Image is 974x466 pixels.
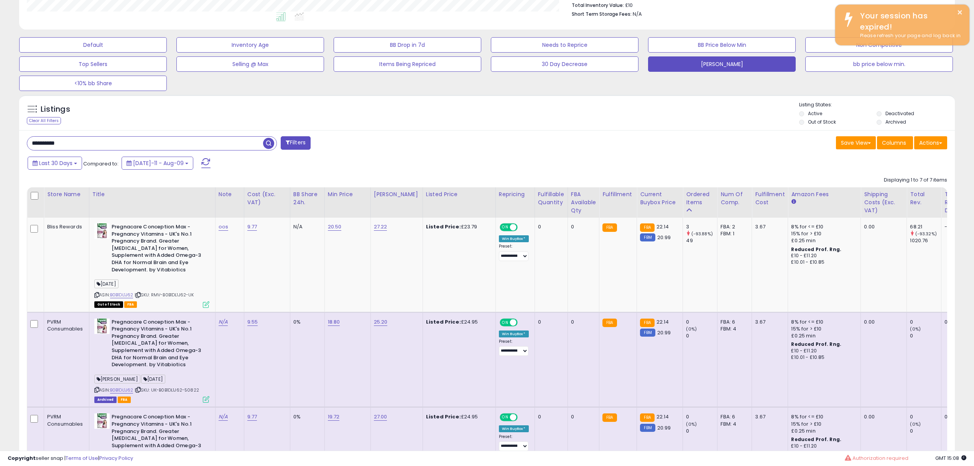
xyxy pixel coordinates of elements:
div: £10 - £11.20 [791,348,855,354]
div: 0 [910,332,941,339]
p: Listing States: [799,101,955,109]
span: 20.99 [657,424,671,431]
a: 25.20 [374,318,388,326]
img: 519bed5DXML._SL40_.jpg [94,319,110,334]
small: (0%) [910,326,921,332]
button: Items Being Repriced [334,56,481,72]
div: 0 [571,319,593,326]
b: Reduced Prof. Rng. [791,436,841,443]
div: 0 [686,332,717,339]
span: FBA [118,397,131,403]
span: OFF [517,224,529,231]
button: Default [19,37,167,53]
a: B0B1DL1J62 [110,292,133,298]
div: 0 [571,223,593,230]
div: 15% for > £10 [791,421,855,428]
div: Ordered Items [686,190,714,207]
div: 0.00 [864,319,901,326]
div: Min Price [328,190,367,198]
div: Win BuyBox * [499,330,529,337]
small: (0%) [686,421,697,427]
div: £23.79 [426,223,490,230]
div: FBA: 6 [721,319,746,326]
a: 27.22 [374,223,387,231]
div: seller snap | | [8,455,133,462]
div: 0% [293,319,319,326]
div: 3.67 [755,319,782,326]
div: FBM: 1 [721,230,746,237]
div: FBA: 2 [721,223,746,230]
small: (0%) [910,421,921,427]
span: 20.99 [657,329,671,336]
span: ON [500,414,510,421]
div: [PERSON_NAME] [374,190,420,198]
div: 0 [538,319,562,326]
div: £10.01 - £10.85 [791,259,855,266]
div: 0 [538,413,562,420]
small: Amazon Fees. [791,198,796,205]
div: Store Name [47,190,86,198]
div: 8% for <= £10 [791,413,855,420]
div: 0.00 [944,413,964,420]
button: Columns [877,136,913,149]
label: Deactivated [885,110,914,117]
img: 519bed5DXML._SL40_.jpg [94,223,110,239]
span: ON [500,319,510,326]
b: Short Term Storage Fees: [572,11,632,17]
div: -952.55 [944,223,964,230]
label: Archived [885,119,906,125]
div: 1020.76 [910,237,941,244]
div: FBM: 4 [721,421,746,428]
span: | SKU: RMV-B0B1DL1J62-UK [135,292,194,298]
span: Listings that have been deleted from Seller Central [94,397,117,403]
span: Columns [882,139,906,147]
div: BB Share 24h. [293,190,321,207]
b: Listed Price: [426,223,461,230]
small: FBM [640,233,655,241]
span: Compared to: [83,160,118,167]
div: Your session has expired! [854,10,964,32]
a: 9.77 [247,413,257,421]
div: £0.25 min [791,428,855,435]
div: Clear All Filters [27,117,61,124]
div: 0.00 [864,413,901,420]
div: FBM: 4 [721,326,746,332]
div: Please refresh your page and log back in [854,32,964,40]
div: 0 [571,413,593,420]
b: Reduced Prof. Rng. [791,341,841,347]
b: Total Inventory Value: [572,2,624,8]
small: FBM [640,424,655,432]
h5: Listings [41,104,70,115]
a: 18.80 [328,318,340,326]
div: £10 - £11.20 [791,443,855,449]
span: OFF [517,319,529,326]
div: Total Rev. [910,190,938,207]
div: 0.00 [944,319,964,326]
span: Last 30 Days [39,159,72,167]
div: 68.21 [910,223,941,230]
span: 20.99 [657,234,671,241]
div: 15% for > £10 [791,326,855,332]
small: (-93.88%) [691,231,713,237]
div: Repricing [499,190,531,198]
div: FBA Available Qty [571,190,596,215]
div: Num of Comp. [721,190,749,207]
div: Total Rev. Diff. [944,190,967,215]
div: 0 [910,428,941,435]
span: All listings that are currently out of stock and unavailable for purchase on Amazon [94,301,123,308]
button: BB Price Below Min [648,37,796,53]
b: Pregnacare Conception Max - Pregnancy Vitamins - UK's No.1 Pregnancy Brand. Greater [MEDICAL_DATA... [112,319,205,370]
button: Top Sellers [19,56,167,72]
div: 3.67 [755,223,782,230]
div: 0.00 [864,223,901,230]
div: PVRM Consumables [47,413,83,427]
div: £0.25 min [791,332,855,339]
img: 519bed5DXML._SL40_.jpg [94,413,110,429]
label: Out of Stock [808,119,836,125]
span: 22.14 [656,413,669,420]
div: 0 [538,223,562,230]
div: 0% [293,413,319,420]
a: 9.77 [247,223,257,231]
span: 2025-09-11 15:08 GMT [935,454,966,462]
div: Current Buybox Price [640,190,679,207]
